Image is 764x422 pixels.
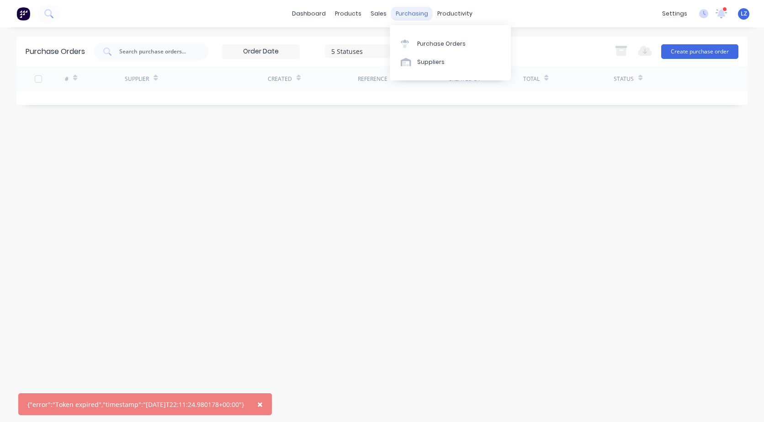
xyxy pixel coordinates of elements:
[331,46,397,56] div: 5 Statuses
[65,75,69,83] div: #
[125,75,149,83] div: Supplier
[661,44,738,59] button: Create purchase order
[433,7,477,21] div: productivity
[16,7,30,21] img: Factory
[391,7,433,21] div: purchasing
[390,34,511,53] a: Purchase Orders
[268,75,292,83] div: Created
[366,7,391,21] div: sales
[417,58,445,66] div: Suppliers
[358,75,387,83] div: Reference
[248,393,272,415] button: Close
[330,7,366,21] div: products
[614,75,634,83] div: Status
[257,398,263,411] span: ×
[26,46,85,57] div: Purchase Orders
[223,45,299,58] input: Order Date
[287,7,330,21] a: dashboard
[390,53,511,71] a: Suppliers
[658,7,692,21] div: settings
[118,47,194,56] input: Search purchase orders...
[27,400,244,409] div: {"error":"Token expired","timestamp":"[DATE]T22:11:24.980178+00:00"}
[417,40,466,48] div: Purchase Orders
[741,10,747,18] span: LZ
[523,75,540,83] div: Total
